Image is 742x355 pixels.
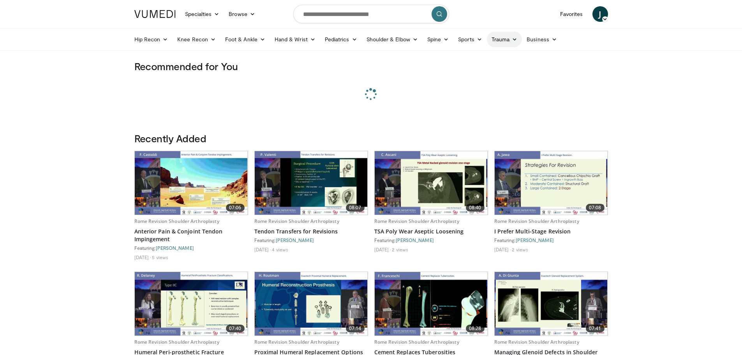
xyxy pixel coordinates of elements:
[134,228,248,243] a: Anterior Pain & Conjoint Tendon Impingement
[346,204,365,212] span: 08:07
[466,204,485,212] span: 08:40
[374,339,459,345] a: Rome Revision Shoulder Arthroplasty
[272,246,288,253] li: 4 views
[130,32,173,47] a: Hip Recon
[346,325,365,332] span: 07:14
[396,237,434,243] a: [PERSON_NAME]
[362,32,423,47] a: Shoulder & Elbow
[586,204,605,212] span: 07:08
[494,228,608,235] a: I Prefer Multi-Stage Revision
[255,272,368,336] img: 3d690308-9757-4d1f-b0cf-d2daa646b20c.620x360_q85_upscale.jpg
[423,32,453,47] a: Spine
[134,245,248,251] div: Featuring:
[374,246,391,253] li: [DATE]
[375,272,488,336] img: 8042dcb6-8246-440b-96e3-b3fdfd60ef0a.620x360_q85_upscale.jpg
[135,272,248,336] a: 07:40
[224,6,260,22] a: Browse
[512,246,528,253] li: 2 views
[375,151,488,215] a: 08:40
[135,151,248,215] img: 8037028b-5014-4d38-9a8c-71d966c81743.620x360_q85_upscale.jpg
[586,325,605,332] span: 07:41
[494,237,608,243] div: Featuring:
[494,339,579,345] a: Rome Revision Shoulder Arthroplasty
[134,60,608,72] h3: Recommended for You
[173,32,220,47] a: Knee Recon
[134,218,219,224] a: Rome Revision Shoulder Arthroplasty
[255,151,368,215] img: f121adf3-8f2a-432a-ab04-b981073a2ae5.620x360_q85_upscale.jpg
[392,246,408,253] li: 2 views
[156,245,194,251] a: [PERSON_NAME]
[495,151,608,215] a: 07:08
[276,237,314,243] a: [PERSON_NAME]
[494,246,511,253] li: [DATE]
[134,339,219,345] a: Rome Revision Shoulder Arthroplasty
[254,228,368,235] a: Tendon Transfers for Revisions
[180,6,224,22] a: Specialties
[374,218,459,224] a: Rome Revision Shoulder Arthroplasty
[466,325,485,332] span: 08:28
[494,218,579,224] a: Rome Revision Shoulder Arthroplasty
[495,151,608,215] img: a3fe917b-418f-4b37-ad2e-b0d12482d850.620x360_q85_upscale.jpg
[487,32,522,47] a: Trauma
[134,132,608,145] h3: Recently Added
[255,272,368,336] a: 07:14
[255,151,368,215] a: 08:07
[555,6,588,22] a: Favorites
[453,32,487,47] a: Sports
[375,151,488,215] img: b9682281-d191-4971-8e2c-52cd21f8feaa.620x360_q85_upscale.jpg
[134,10,176,18] img: VuMedi Logo
[495,272,608,336] img: 20d82a31-24c1-4cf8-8505-f6583b54eaaf.620x360_q85_upscale.jpg
[592,6,608,22] a: J
[495,272,608,336] a: 07:41
[375,272,488,336] a: 08:28
[135,151,248,215] a: 07:06
[220,32,270,47] a: Foot & Ankle
[254,246,271,253] li: [DATE]
[374,228,488,235] a: TSA Poly Wear Aseptic Loosening
[320,32,362,47] a: Pediatrics
[226,325,245,332] span: 07:40
[254,339,339,345] a: Rome Revision Shoulder Arthroplasty
[293,5,449,23] input: Search topics, interventions
[226,204,245,212] span: 07:06
[254,237,368,243] div: Featuring:
[516,237,554,243] a: [PERSON_NAME]
[254,218,339,224] a: Rome Revision Shoulder Arthroplasty
[134,254,151,260] li: [DATE]
[135,272,248,336] img: c89197b7-361e-43d5-a86e-0b48a5cfb5ba.620x360_q85_upscale.jpg
[270,32,320,47] a: Hand & Wrist
[374,237,488,243] div: Featuring:
[522,32,562,47] a: Business
[152,254,168,260] li: 5 views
